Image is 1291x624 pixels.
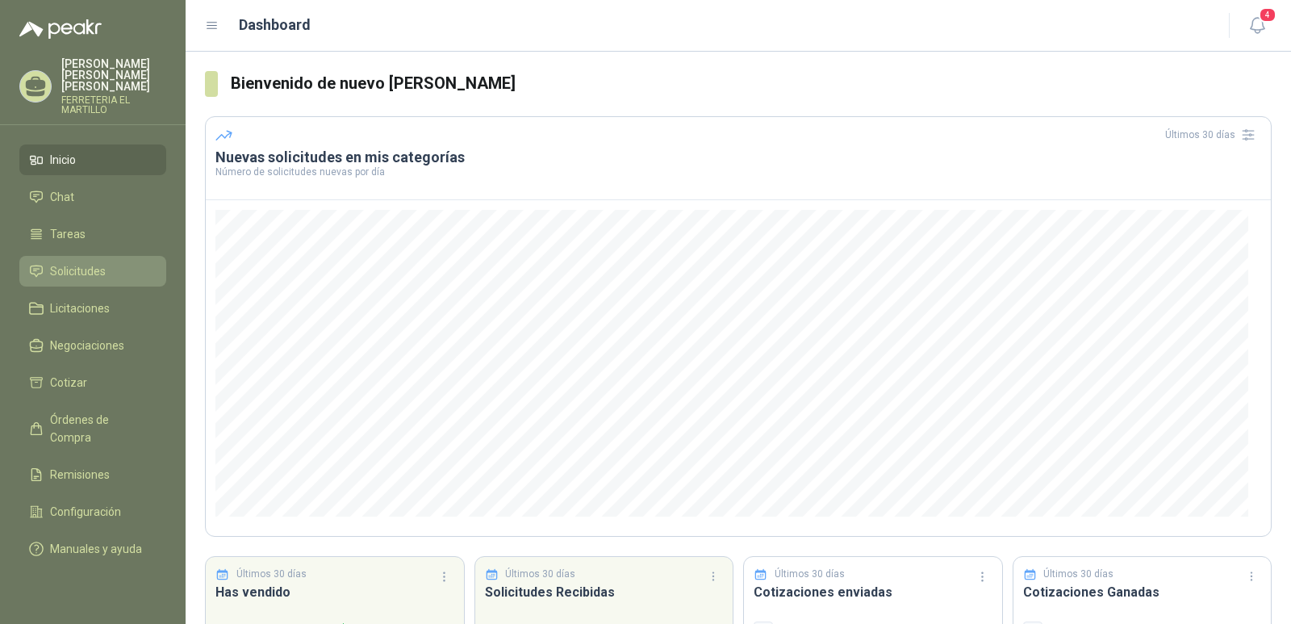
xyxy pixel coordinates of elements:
[1243,11,1272,40] button: 4
[50,188,74,206] span: Chat
[19,256,166,287] a: Solicitudes
[50,262,106,280] span: Solicitudes
[19,293,166,324] a: Licitaciones
[19,534,166,564] a: Manuales y ayuda
[50,466,110,484] span: Remisiones
[61,95,166,115] p: FERRETERIA EL MARTILLO
[215,148,1261,167] h3: Nuevas solicitudes en mis categorías
[1259,7,1276,23] span: 4
[19,459,166,490] a: Remisiones
[215,582,454,602] h3: Has vendido
[50,374,87,392] span: Cotizar
[239,14,311,36] h1: Dashboard
[505,567,575,582] p: Últimos 30 días
[775,567,845,582] p: Últimos 30 días
[19,219,166,249] a: Tareas
[50,337,124,354] span: Negociaciones
[19,330,166,361] a: Negociaciones
[19,182,166,212] a: Chat
[754,582,992,602] h3: Cotizaciones enviadas
[19,367,166,398] a: Cotizar
[50,503,121,521] span: Configuración
[50,225,86,243] span: Tareas
[19,144,166,175] a: Inicio
[19,496,166,527] a: Configuración
[19,19,102,39] img: Logo peakr
[1165,122,1261,148] div: Últimos 30 días
[236,567,307,582] p: Últimos 30 días
[50,411,151,446] span: Órdenes de Compra
[215,167,1261,177] p: Número de solicitudes nuevas por día
[231,71,1272,96] h3: Bienvenido de nuevo [PERSON_NAME]
[50,151,76,169] span: Inicio
[1023,582,1262,602] h3: Cotizaciones Ganadas
[50,540,142,558] span: Manuales y ayuda
[19,404,166,453] a: Órdenes de Compra
[61,58,166,92] p: [PERSON_NAME] [PERSON_NAME] [PERSON_NAME]
[50,299,110,317] span: Licitaciones
[1043,567,1113,582] p: Últimos 30 días
[485,582,724,602] h3: Solicitudes Recibidas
